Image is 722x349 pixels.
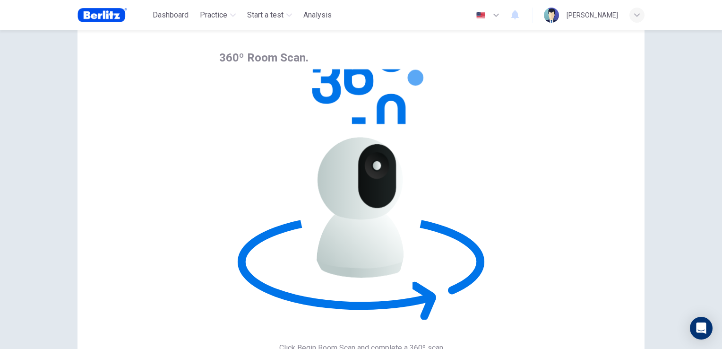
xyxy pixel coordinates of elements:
div: You need a license to access this content [300,7,335,24]
span: Analysis [303,9,332,21]
button: Analysis [300,7,335,24]
button: Dashboard [149,7,192,24]
a: Berlitz Brasil logo [77,6,149,25]
div: Open Intercom Messenger [690,317,713,340]
span: Dashboard [153,9,189,21]
div: [PERSON_NAME] [567,9,618,21]
img: Profile picture [544,8,559,23]
img: en [475,12,487,19]
img: Berlitz Brasil logo [77,6,127,25]
span: Practice [200,9,227,21]
span: Start a test [247,9,284,21]
span: 360º Room Scan. [219,51,309,64]
button: Practice [196,7,240,24]
button: Start a test [243,7,296,24]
